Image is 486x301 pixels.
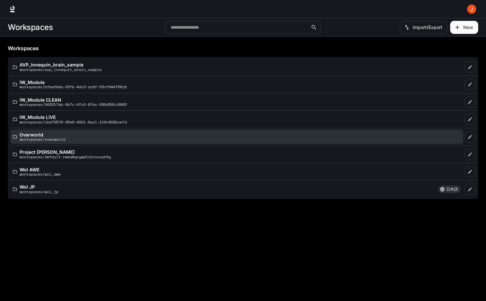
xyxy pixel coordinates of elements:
[10,147,463,162] a: Project [PERSON_NAME]workspaces/default-rwed8qoywe1z1nxooahflg
[20,97,127,102] p: IW_Module CLEAN
[20,120,127,124] p: workspaces/cbd70578-95e0-42b1-8ac1-110c803bce7d
[465,3,478,16] button: User avatar
[438,185,461,193] div: Experimental feature
[20,102,127,107] p: workspaces/943217ab-4b7c-4fc2-87ac-286d581c9083
[20,132,65,137] p: Overworld
[10,60,463,74] a: AVP_innequin_brain_sampleworkspaces/avp_innequin_brain_sample
[444,186,461,192] span: 日本語
[20,190,58,194] p: workspaces/wol_jp
[20,167,61,172] p: Wol AWE
[10,112,463,127] a: IW_Module LIVEworkspaces/cbd70578-95e0-42b1-8ac1-110c803bce7d
[400,21,448,34] button: Import/Export
[20,184,58,189] p: Wol JP
[450,21,478,34] button: Create workspace
[10,182,463,196] a: Wol JPworkspaces/wol_jpExperimental feature
[20,80,127,85] p: IW_Module
[465,166,476,177] a: Edit workspace
[20,67,102,72] p: workspaces/avp_innequin_brain_sample
[20,172,61,176] p: workspaces/wol_awe
[20,115,127,120] p: IW_Module LIVE
[20,85,127,89] p: workspaces/bfbe29da-33fb-4dc3-ac0f-53cf944f56c6
[20,137,65,141] p: workspaces/overworld
[10,165,463,179] a: Wol AWEworkspaces/wol_awe
[10,77,463,92] a: IW_Moduleworkspaces/bfbe29da-33fb-4dc3-ac0f-53cf944f56c6
[20,150,111,154] p: Project [PERSON_NAME]
[465,114,476,125] a: Edit workspace
[465,79,476,90] a: Edit workspace
[20,155,111,159] p: workspaces/default-rwed8qoywe1z1nxooahflg
[8,45,478,52] h5: Workspaces
[465,96,476,107] a: Edit workspace
[465,62,476,73] a: Edit workspace
[10,95,463,109] a: IW_Module CLEANworkspaces/943217ab-4b7c-4fc2-87ac-286d581c9083
[465,149,476,160] a: Edit workspace
[465,184,476,195] a: Edit workspace
[10,130,463,144] a: Overworldworkspaces/overworld
[465,131,476,142] a: Edit workspace
[467,5,476,14] img: User avatar
[20,62,102,67] p: AVP_innequin_brain_sample
[8,21,53,34] h1: Workspaces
